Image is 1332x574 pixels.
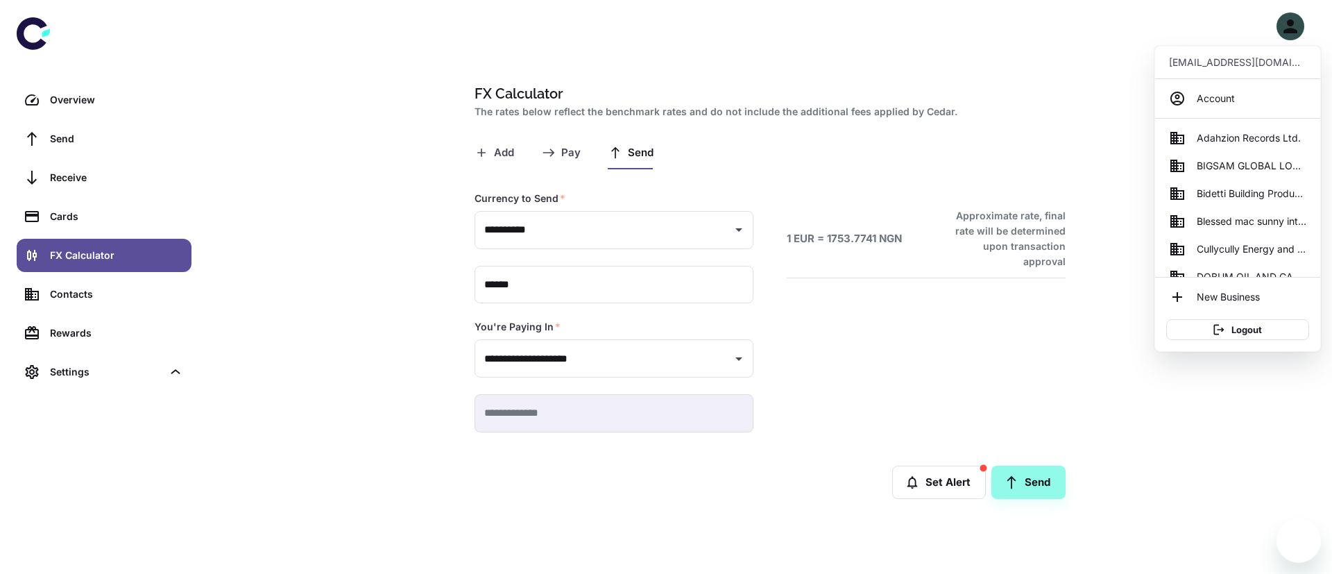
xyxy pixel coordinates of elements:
span: Cullycully Energy and Trade services [1197,242,1306,257]
li: New Business [1161,283,1315,311]
span: Blessed mac sunny international ventures [1197,214,1306,229]
p: [EMAIL_ADDRESS][DOMAIN_NAME] [1169,55,1306,70]
span: BIGSAM GLOBAL LOGISTICS LTD [1197,158,1306,174]
span: Bidetti Building Product Enterprise [1197,186,1306,201]
span: DOBUM OIL AND GAS LIMITED [1197,269,1306,285]
span: Adahzion Records Ltd. [1197,130,1301,146]
iframe: Button to launch messaging window [1276,518,1321,563]
a: Account [1161,85,1315,112]
button: Logout [1166,319,1309,340]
